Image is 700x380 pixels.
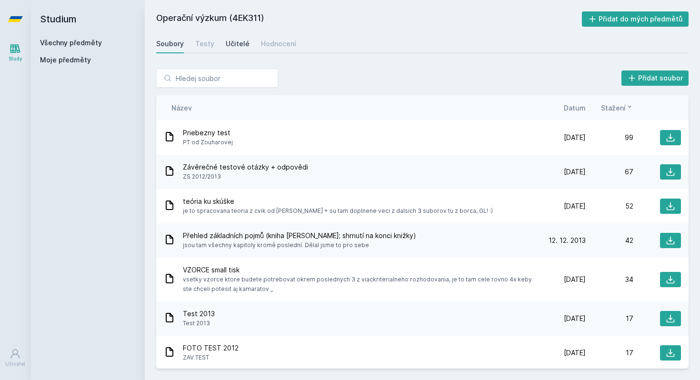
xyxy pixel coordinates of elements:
div: Uživatel [5,360,25,368]
div: Soubory [156,39,184,49]
a: Hodnocení [261,34,296,53]
span: Závěrečné testové otázky + odpovědi [183,162,308,172]
span: FOTO TEST 2012 [183,343,239,353]
a: Všechny předměty [40,39,102,47]
div: 67 [586,167,633,177]
a: Soubory [156,34,184,53]
span: [DATE] [564,133,586,142]
div: Hodnocení [261,39,296,49]
button: Datum [564,103,586,113]
div: 42 [586,236,633,245]
span: Stažení [601,103,626,113]
div: 17 [586,348,633,358]
div: Učitelé [226,39,250,49]
div: 99 [586,133,633,142]
a: Uživatel [2,343,29,372]
span: vsetky vzorce ktore budete potrebovat okrem poslednych 3 z viackriterialneho rozhodovania, je to ... [183,275,534,294]
h2: Operační výzkum (4EK311) [156,11,582,27]
span: Moje předměty [40,55,91,65]
button: Stažení [601,103,633,113]
button: Přidat soubor [621,70,689,86]
div: Study [9,55,22,62]
span: PT od Zouharovej [183,138,233,147]
a: Testy [195,34,214,53]
span: jsou tam všechny kapitoly kromě poslední. Dělal jsme to pro sebe [183,240,416,250]
button: Přidat do mých předmětů [582,11,689,27]
span: ZS 2012/2013 [183,172,308,181]
input: Hledej soubor [156,69,278,88]
span: 12. 12. 2013 [549,236,586,245]
span: [DATE] [564,167,586,177]
div: 52 [586,201,633,211]
a: Učitelé [226,34,250,53]
span: Test 2013 [183,309,215,319]
span: [DATE] [564,201,586,211]
span: [DATE] [564,275,586,284]
span: ZAV TEST [183,353,239,362]
span: Přehled základních pojmů (kniha [PERSON_NAME]; shrnutí na konci knižky) [183,231,416,240]
span: Test 2013 [183,319,215,328]
span: VZORCE small tisk [183,265,534,275]
a: Study [2,38,29,67]
div: 34 [586,275,633,284]
div: Testy [195,39,214,49]
span: Priebezny test [183,128,233,138]
span: [DATE] [564,348,586,358]
span: [DATE] [564,314,586,323]
div: 17 [586,314,633,323]
span: teória ku skúške [183,197,493,206]
span: je to spracovana teoria z cvik od [PERSON_NAME] + su tam doplnene veci z dalsich 3 suborov tu z b... [183,206,493,216]
button: Název [171,103,192,113]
